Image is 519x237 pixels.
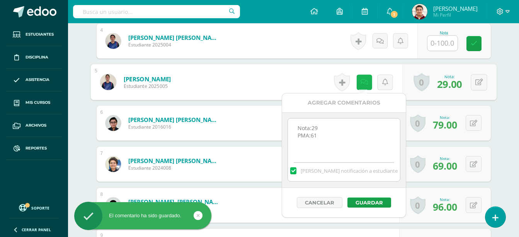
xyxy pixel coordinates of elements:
[410,114,425,132] a: 0
[410,155,425,173] a: 0
[6,46,62,69] a: Disciplina
[433,200,457,213] span: 96.00
[128,157,221,165] a: [PERSON_NAME] [PERSON_NAME]
[433,115,457,120] div: Nota:
[128,41,221,48] span: Estudiante 2025004
[282,93,406,112] div: Agregar Comentarios
[106,33,121,49] img: de6150c211cbc1f257cf4b5405fdced8.png
[123,83,171,90] span: Estudiante 2025005
[390,10,398,19] span: 1
[123,75,171,83] a: [PERSON_NAME]
[427,36,458,51] input: 0-100.0
[128,116,221,124] a: [PERSON_NAME] [PERSON_NAME]
[9,202,59,213] a: Soporte
[26,77,49,83] span: Asistencia
[6,69,62,92] a: Asistencia
[433,156,457,161] div: Nota:
[128,165,221,171] span: Estudiante 2024008
[128,198,221,206] a: [PERSON_NAME], [PERSON_NAME]
[74,212,211,219] div: El comentario ha sido guardado.
[106,115,121,131] img: 4cf0447d3925208b25dcbe459835d5ba.png
[301,167,398,174] span: [PERSON_NAME] notificación a estudiante
[6,91,62,114] a: Mis cursos
[433,5,478,12] span: [PERSON_NAME]
[128,34,221,41] a: [PERSON_NAME] [PERSON_NAME]
[6,114,62,137] a: Archivos
[433,197,457,202] div: Nota:
[128,124,221,130] span: Estudiante 2016016
[433,12,478,18] span: Mi Perfil
[26,54,48,60] span: Disciplina
[26,122,46,129] span: Archivos
[437,77,462,91] span: 29.00
[437,74,462,79] div: Nota:
[26,145,47,151] span: Reportes
[433,159,457,172] span: 69.00
[100,74,116,90] img: 2dd6b1747887d1c07ec5915245b443e1.png
[106,197,121,213] img: aa1facf1aff86faba5ca465acb65a1b2.png
[413,73,429,91] a: 0
[297,197,342,208] button: Cancelar
[26,100,50,106] span: Mis cursos
[73,5,240,18] input: Busca un usuario...
[410,196,425,214] a: 0
[412,4,427,19] img: e7cd323b44cf5a74fd6dd1684ce041c5.png
[26,31,54,38] span: Estudiantes
[106,156,121,172] img: 8b54395d0a965ce839b636f663ee1b4e.png
[6,23,62,46] a: Estudiantes
[427,31,461,35] div: Nota
[347,197,391,208] button: Guardar
[31,205,49,211] span: Soporte
[6,137,62,160] a: Reportes
[22,227,51,232] span: Cerrar panel
[433,118,457,131] span: 79.00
